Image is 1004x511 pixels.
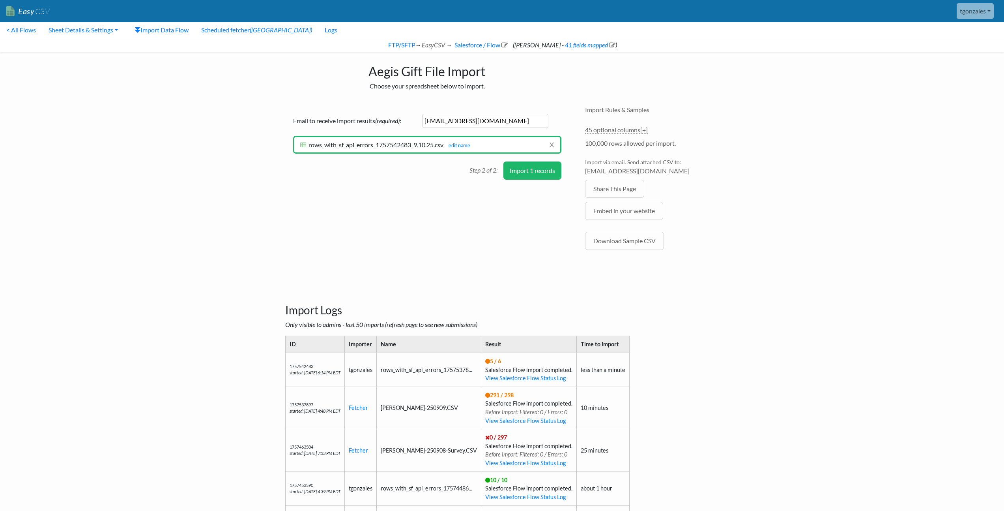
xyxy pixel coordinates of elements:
[640,126,648,133] span: [+]
[469,162,503,175] p: Step 2 of 2:
[422,41,452,49] i: EasyCSV →
[293,116,419,126] label: Email to receive import results :
[576,353,629,387] td: less than a minute
[576,472,629,505] td: about 1 hour
[585,180,644,198] a: Share This Page
[481,336,576,353] th: Result
[290,370,340,375] i: started: [DATE] 6:14 PM EDT
[585,139,719,152] li: 100,000 rows allowed per import.
[349,447,368,454] a: Fetcher
[453,41,508,49] a: Salesforce / Flow
[564,41,615,49] a: 41 fields mapped
[285,82,569,90] h2: Choose your spreadsheet below to import.
[34,6,50,16] span: CSV
[344,353,376,387] td: tgonzales
[376,353,481,387] td: rows_with_sf_api_errors_17575378...
[6,3,50,19] a: EasyCSV
[285,321,477,328] i: Only visible to admins - last 50 imports (refresh page to see new submissions)
[576,387,629,429] td: 10 minutes
[318,22,344,38] a: Logs
[485,494,566,500] a: View Salesforce Flow Status Log
[42,22,124,38] a: Sheet Details & Settings
[195,22,318,38] a: Scheduled fetcher([GEOGRAPHIC_DATA])
[481,387,576,429] td: Salesforce Flow import completed.
[285,429,344,472] td: 1757463504
[422,114,548,128] input: example@gmail.com
[481,472,576,505] td: Salesforce Flow import completed.
[308,141,443,148] span: rows_with_sf_api_errors_1757542483_9.10.25.csv
[285,284,719,317] h3: Import Logs
[344,336,376,353] th: Importer
[285,353,344,387] td: 1757542483
[576,336,629,353] th: Time to import
[285,60,569,79] h1: Aegis Gift File Import
[285,387,344,429] td: 1757537897
[585,158,719,180] li: Import via email. Send attached CSV to:
[485,477,507,483] span: 10 / 10
[376,387,481,429] td: [PERSON_NAME]-250909.CSV
[549,137,554,152] a: x
[485,358,501,364] span: 5 / 6
[485,434,507,441] span: 0 / 297
[285,336,344,353] th: ID
[585,166,719,176] span: [EMAIL_ADDRESS][DOMAIN_NAME]
[387,41,415,49] a: FTP/SFTP
[290,489,340,494] i: started: [DATE] 4:39 PM EDT
[481,429,576,472] td: Salesforce Flow import completed.
[485,392,514,398] span: 291 / 298
[481,353,576,387] td: Salesforce Flow import completed.
[349,404,368,411] a: Fetcher
[485,460,566,466] a: View Salesforce Flow Status Log
[485,451,567,458] span: Before import: Filtered: 0 / Errors: 0
[585,126,648,134] a: 45 optional columns[+]
[128,22,195,38] a: Import Data Flow
[485,409,567,415] span: Before import: Filtered: 0 / Errors: 0
[957,3,994,19] a: tgonzales
[344,472,376,505] td: tgonzales
[290,408,340,413] i: started: [DATE] 4:48 PM EDT
[503,162,561,180] button: Import 1 records
[290,451,340,456] i: started: [DATE] 7:53 PM EDT
[585,202,663,220] a: Embed in your website
[576,429,629,472] td: 25 minutes
[585,232,664,250] a: Download Sample CSV
[375,117,400,124] i: (required)
[485,417,566,424] a: View Salesforce Flow Status Log
[376,429,481,472] td: [PERSON_NAME]-250908-Survey.CSV
[250,26,312,34] i: ([GEOGRAPHIC_DATA])
[376,336,481,353] th: Name
[513,41,617,49] span: ([PERSON_NAME] - )
[376,472,481,505] td: rows_with_sf_api_errors_17574486...
[485,375,566,381] a: View Salesforce Flow Status Log
[585,106,719,113] h4: Import Rules & Samples
[445,142,470,148] a: edit name
[285,472,344,505] td: 1757453590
